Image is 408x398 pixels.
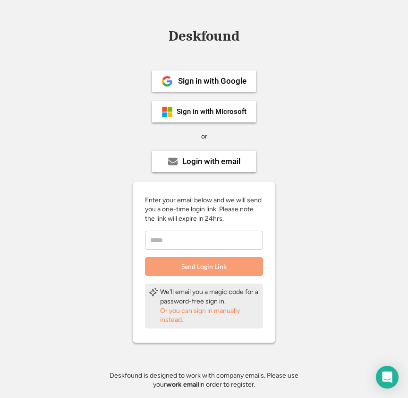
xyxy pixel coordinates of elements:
div: Sign in with Google [178,77,246,85]
img: ms-symbollockup_mssymbol_19.png [161,106,173,118]
div: Open Intercom Messenger [376,366,399,389]
button: Send Login Link [145,257,263,276]
div: Sign in with Microsoft [177,108,246,115]
img: 1024px-Google__G__Logo.svg.png [161,76,173,87]
strong: work email [166,381,199,389]
div: Or you can sign in manually instead. [160,306,259,325]
div: Enter your email below and we will send you a one-time login link. Please note the link will expi... [145,196,263,224]
div: We'll email you a magic code for a password-free sign in. [160,287,259,306]
div: Deskfound [164,29,244,43]
div: Login with email [182,157,240,165]
div: Deskfound is designed to work with company emails. Please use your in order to register. [98,371,310,389]
div: or [201,132,207,141]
